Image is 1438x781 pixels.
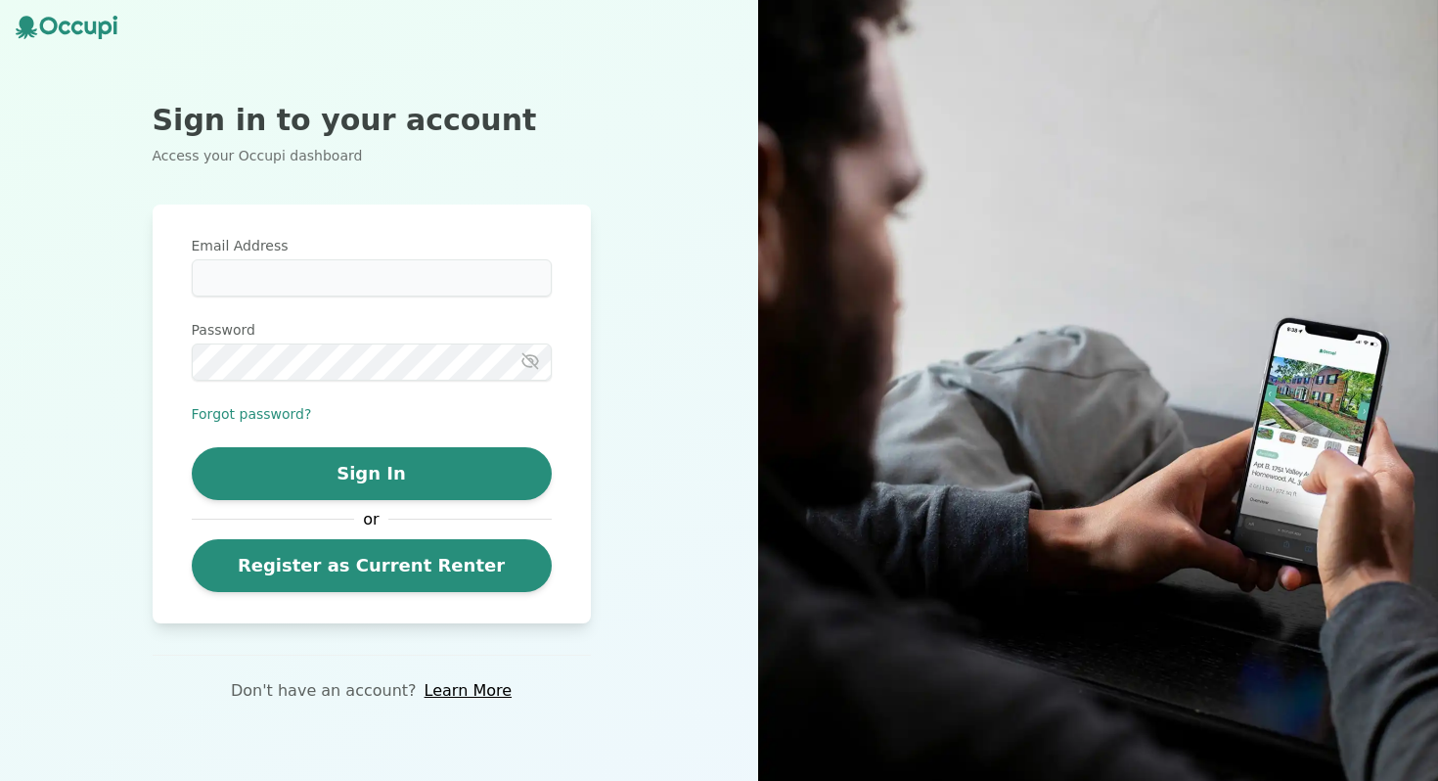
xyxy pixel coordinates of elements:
h2: Sign in to your account [153,103,591,138]
button: Forgot password? [192,404,312,424]
p: Access your Occupi dashboard [153,146,591,165]
label: Email Address [192,236,552,255]
a: Learn More [425,679,512,703]
label: Password [192,320,552,340]
p: Don't have an account? [231,679,417,703]
button: Sign In [192,447,552,500]
span: or [354,508,389,531]
a: Register as Current Renter [192,539,552,592]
